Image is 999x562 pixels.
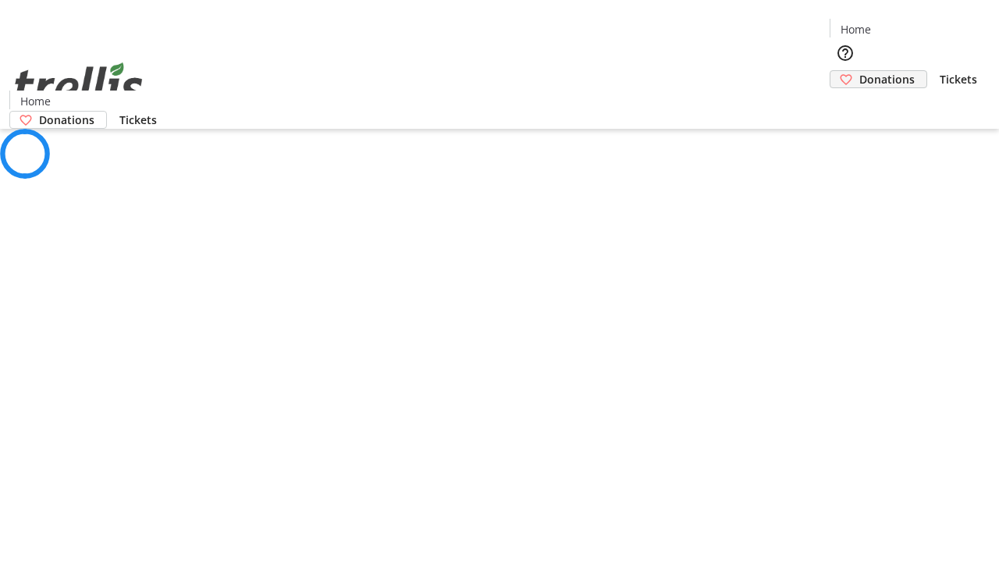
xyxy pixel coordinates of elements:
[9,45,148,123] img: Orient E2E Organization Yz5iQONa3s's Logo
[119,112,157,128] span: Tickets
[940,71,977,87] span: Tickets
[10,93,60,109] a: Home
[9,111,107,129] a: Donations
[830,21,880,37] a: Home
[830,88,861,119] button: Cart
[830,70,927,88] a: Donations
[107,112,169,128] a: Tickets
[859,71,915,87] span: Donations
[39,112,94,128] span: Donations
[841,21,871,37] span: Home
[20,93,51,109] span: Home
[830,37,861,69] button: Help
[927,71,990,87] a: Tickets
